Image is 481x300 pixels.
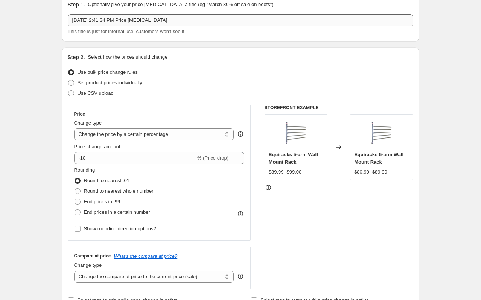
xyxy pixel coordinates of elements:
[74,262,102,268] span: Change type
[78,90,114,96] span: Use CSV upload
[354,168,369,176] div: $80.99
[74,120,102,126] span: Change type
[68,14,413,26] input: 30% off holiday sale
[78,80,142,85] span: Set product prices individually
[68,1,85,8] h2: Step 1.
[84,199,120,204] span: End prices in .99
[354,152,403,165] span: Equiracks 5-arm Wall Mount Rack
[269,168,284,176] div: $89.99
[74,152,196,164] input: -15
[78,69,138,75] span: Use bulk price change rules
[74,253,111,259] h3: Compare at price
[197,155,228,161] span: % (Price drop)
[88,1,273,8] p: Optionally give your price [MEDICAL_DATA] a title (eg "March 30% off sale on boots")
[88,53,167,61] p: Select how the prices should change
[269,152,318,165] span: Equiracks 5-arm Wall Mount Rack
[84,188,154,194] span: Round to nearest whole number
[68,53,85,61] h2: Step 2.
[84,178,129,183] span: Round to nearest .01
[372,168,387,176] strike: $89.99
[74,167,95,173] span: Rounding
[237,273,244,280] div: help
[265,105,413,111] h6: STOREFRONT EXAMPLE
[237,130,244,138] div: help
[84,209,150,215] span: End prices in a certain number
[287,168,302,176] strike: $99.00
[84,226,156,231] span: Show rounding direction options?
[74,144,120,149] span: Price change amount
[281,119,311,149] img: CorroAssets_22_f4d3885c-1720-430a-b005-bacfae743188_80x.png
[367,119,397,149] img: CorroAssets_22_f4d3885c-1720-430a-b005-bacfae743188_80x.png
[114,253,178,259] button: What's the compare at price?
[68,29,184,34] span: This title is just for internal use, customers won't see it
[74,111,85,117] h3: Price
